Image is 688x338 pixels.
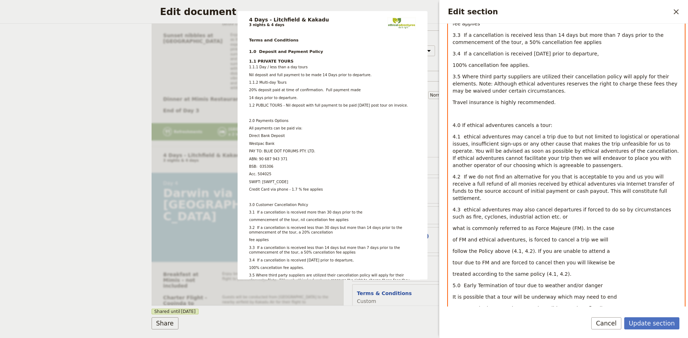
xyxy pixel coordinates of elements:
[387,17,416,29] img: ethical adventures logo
[249,141,274,146] span: Westpac Bank
[249,180,288,184] span: SWIFT: [SWIFT_CODE]
[448,6,670,17] h2: Edit section
[249,134,285,138] span: Direct Bank Deposit
[152,309,199,314] span: Shared until
[453,134,681,168] span: 4.1 ethical adventures may cancel a trip due to but not limited to logistical or operational issu...
[453,62,530,68] span: 100% cancellation fee applies.
[249,17,329,23] h1: 4 Days -​ Litchfield & Kakadu
[249,273,411,287] span: 3.5 Where third party suppliers are utilized their cancellation policy will apply for their eleme...
[453,174,676,201] span: 4.2 If we do not find an alternative for you that is acceptable to you and us you will receive a ...
[453,260,615,265] span: tour due to FM and are forced to cancel then you will likewise be
[249,187,323,192] span: Credit Card via phone - 1.7 % fee applies
[249,238,269,242] span: fee applies
[249,126,302,131] span: All payments can be paid via:
[453,207,673,220] span: 4.3 ethical adventures may also cancel departures if forced to do so by circumstances such as fir...
[670,6,682,18] button: Close drawer
[453,305,609,311] span: prematurely due to environmental conditions such as flooding
[453,99,556,105] span: Travel insurance is highly recommended.
[428,91,455,99] select: size
[453,271,572,277] span: treated according to the same policy (4.1, 4.2).
[249,103,408,108] span: 1.2 PUBLIC TOURS - Nil deposit with full payment to be paid [DATE] post tour on invoice.
[453,32,665,45] span: 3.3 If a cancellation is received less than 14 days but more than 7 days prior to the commencemen...
[249,95,297,100] span: 14 days prior to departure.
[453,51,599,57] span: 3.4 If a cancellation is received [DATE] prior to departure,
[249,218,349,222] span: commencement of the tour, nil cancellation fee applies
[591,317,621,329] button: Cancel
[249,172,271,176] span: Acc. 504025
[249,49,323,54] span: 1.0 Deposit and Payment Policy
[160,6,517,17] h2: Edit document
[249,165,273,169] span: BSB: 035306
[453,21,480,26] span: fee applies
[453,225,614,231] span: what is commonly referred to as Force Majeure (FM). In the case
[453,237,608,243] span: of FM and ethical adventures, is forced to cancel a trip we will
[249,149,315,153] span: PAY TO: BLUE DOT FORUMS PTY. LTD.
[357,290,412,297] button: Terms & Conditions
[249,245,401,254] span: 3.3 If a cancellation is received less than 14 days but more than 7 days prior to the commencemen...
[453,122,552,128] span: 4.0 If ethical adventures cancels a tour:
[249,118,288,123] span: 2.0 Payments Options
[152,317,178,329] button: Share
[357,298,412,305] span: Custom
[249,88,361,92] span: 20% deposit paid at time of confirmation. Full payment made
[453,283,603,288] span: 5.0 Early Termination of tour due to weather and/or danger
[453,74,679,94] span: 3.5 Where third party suppliers are utilized their cancellation policy will apply for their eleme...
[249,23,284,27] span: 3 nights & 4 days
[453,294,617,300] span: It is possible that a tour will be underway which may need to end
[249,73,372,77] span: Nil deposit and full payment to be made 14 Days prior to departure.
[249,210,362,215] span: 3.1 If a cancellation is received more than 30 days prior to the
[249,38,298,42] span: Terms and Conditions
[181,309,196,314] span: [DATE]
[249,258,354,262] span: 3.4 If a cancellation is received [DATE] prior to departure,
[249,266,304,270] span: 100% cancellation fee applies.
[624,317,679,329] button: Update section
[249,225,403,234] span: 3.2 If a cancellation is received less than 30 days but more than 14 days prior to the ommencemen...
[249,202,308,207] span: 3.0 Customer Cancellation Policy
[249,65,307,69] span: 1.1.1 Day / less than a day tours
[249,59,293,63] span: 1.1 PRIVATE TOURS
[453,248,610,254] span: follow the Policy above (4.1, 4.2). If you are unable to attend a
[249,80,287,85] span: 1.1.2 Multi-day Tours
[249,157,287,161] span: ABN: 90 687 943 371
